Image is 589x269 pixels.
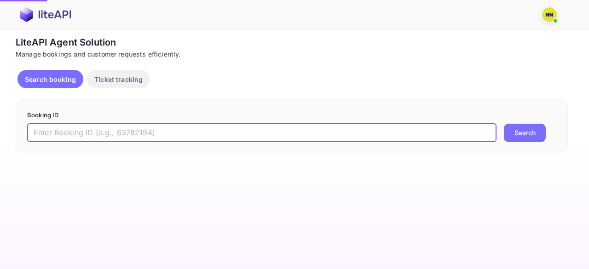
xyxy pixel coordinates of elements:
p: Ticket tracking [94,74,143,84]
img: N/A N/A [542,7,557,22]
div: Manage bookings and customer requests efficiently. [16,49,568,59]
input: Enter Booking ID (e.g., 63782194) [27,124,497,142]
div: LiteAPI Agent Solution [16,35,568,49]
img: LiteAPI Logo [20,7,75,22]
p: Booking ID [27,111,556,120]
p: Search booking [25,74,76,84]
button: Search [504,124,546,142]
